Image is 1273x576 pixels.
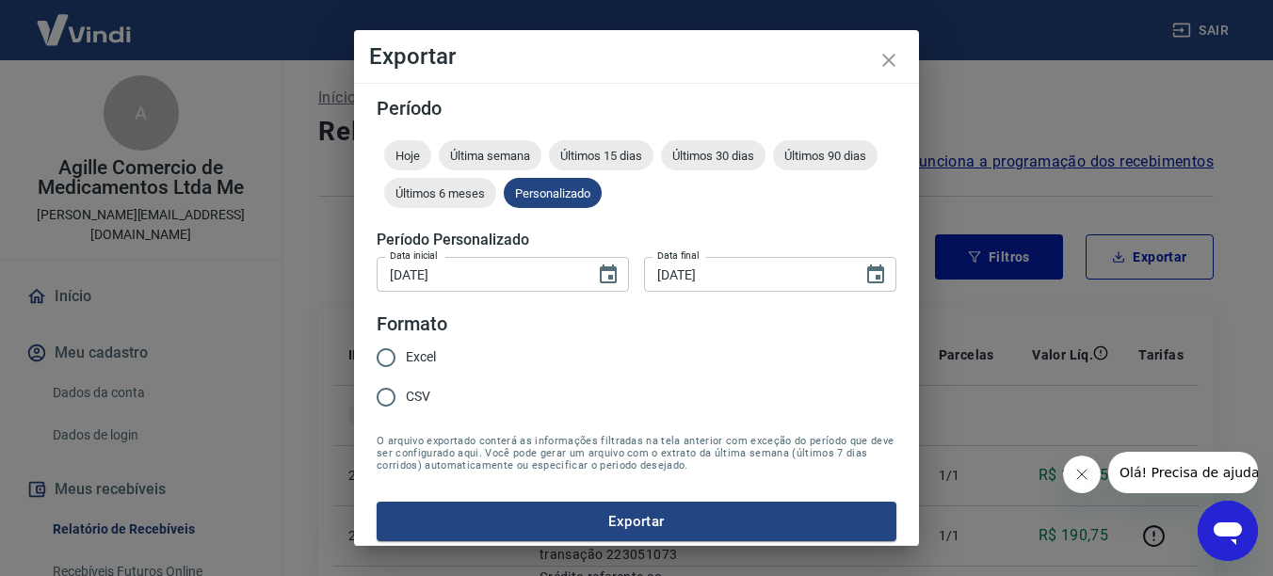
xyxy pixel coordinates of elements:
[657,248,700,263] label: Data final
[377,99,896,118] h5: Período
[661,140,765,170] div: Últimos 30 dias
[377,231,896,249] h5: Período Personalizado
[384,186,496,200] span: Últimos 6 meses
[866,38,911,83] button: close
[549,149,653,163] span: Últimos 15 dias
[384,178,496,208] div: Últimos 6 meses
[773,140,878,170] div: Últimos 90 dias
[1108,452,1258,493] iframe: Mensagem da empresa
[377,257,582,292] input: DD/MM/YYYY
[1063,456,1101,493] iframe: Fechar mensagem
[377,311,447,338] legend: Formato
[439,140,541,170] div: Última semana
[377,502,896,541] button: Exportar
[11,13,158,28] span: Olá! Precisa de ajuda?
[1198,501,1258,561] iframe: Botão para abrir a janela de mensagens
[384,149,431,163] span: Hoje
[857,256,894,294] button: Choose date, selected date is 15 de ago de 2025
[369,45,904,68] h4: Exportar
[504,186,602,200] span: Personalizado
[549,140,653,170] div: Últimos 15 dias
[589,256,627,294] button: Choose date, selected date is 14 de ago de 2025
[406,347,436,367] span: Excel
[661,149,765,163] span: Últimos 30 dias
[406,387,430,407] span: CSV
[439,149,541,163] span: Última semana
[390,248,438,263] label: Data inicial
[377,435,896,472] span: O arquivo exportado conterá as informações filtradas na tela anterior com exceção do período que ...
[773,149,878,163] span: Últimos 90 dias
[644,257,849,292] input: DD/MM/YYYY
[504,178,602,208] div: Personalizado
[384,140,431,170] div: Hoje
